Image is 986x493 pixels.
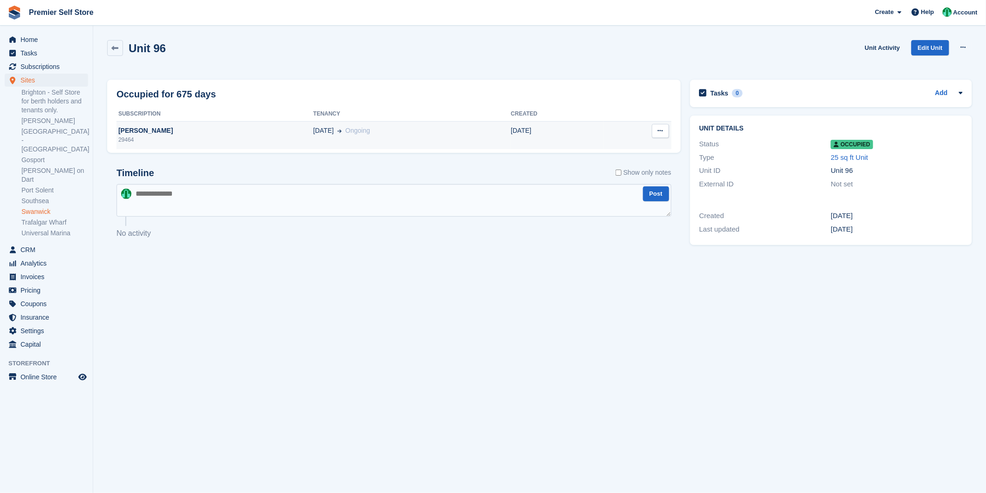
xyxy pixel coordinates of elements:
a: [PERSON_NAME] on Dart [21,166,88,184]
div: Created [699,211,831,221]
a: menu [5,243,88,256]
a: Preview store [77,371,88,383]
h2: Occupied for 675 days [116,87,216,101]
a: Port Solent [21,186,88,195]
a: [PERSON_NAME] [21,116,88,125]
a: menu [5,284,88,297]
span: Help [921,7,934,17]
span: Occupied [831,140,873,149]
span: CRM [21,243,76,256]
div: Status [699,139,831,150]
button: Post [643,186,669,202]
a: Trafalgar Wharf [21,218,88,227]
span: [DATE] [313,126,334,136]
a: Brighton - Self Store for berth holders and tenants only. [21,88,88,115]
h2: Unit 96 [129,42,166,55]
a: menu [5,257,88,270]
span: Home [21,33,76,46]
div: Type [699,152,831,163]
th: Subscription [116,107,313,122]
a: menu [5,324,88,337]
span: Capital [21,338,76,351]
span: Pricing [21,284,76,297]
th: Tenancy [313,107,511,122]
div: Last updated [699,224,831,235]
p: No activity [116,228,671,239]
span: Subscriptions [21,60,76,73]
span: Ongoing [345,127,370,134]
a: menu [5,74,88,87]
div: 29464 [116,136,313,144]
a: menu [5,370,88,383]
a: Gosport [21,156,88,164]
span: Analytics [21,257,76,270]
a: menu [5,311,88,324]
th: Created [511,107,603,122]
a: menu [5,60,88,73]
a: menu [5,270,88,283]
a: menu [5,338,88,351]
h2: Timeline [116,168,154,178]
span: Coupons [21,297,76,310]
a: Swanwick [21,207,88,216]
span: Insurance [21,311,76,324]
div: Unit 96 [831,165,963,176]
div: [DATE] [831,224,963,235]
a: Edit Unit [911,40,949,55]
a: 25 sq ft Unit [831,153,868,161]
h2: Tasks [711,89,729,97]
a: Add [935,88,948,99]
a: Universal Marina [21,229,88,238]
span: Invoices [21,270,76,283]
span: Account [953,8,978,17]
a: Premier Self Store [25,5,97,20]
span: Storefront [8,359,93,368]
a: menu [5,33,88,46]
div: [PERSON_NAME] [116,126,313,136]
span: Online Store [21,370,76,383]
span: Tasks [21,47,76,60]
img: Peter Pring [943,7,952,17]
a: [GEOGRAPHIC_DATA] - [GEOGRAPHIC_DATA] [21,127,88,154]
span: Create [875,7,894,17]
div: Unit ID [699,165,831,176]
div: External ID [699,179,831,190]
div: 0 [732,89,743,97]
span: Settings [21,324,76,337]
h2: Unit details [699,125,963,132]
a: Southsea [21,197,88,205]
input: Show only notes [616,168,622,178]
span: Sites [21,74,76,87]
label: Show only notes [616,168,671,178]
img: Peter Pring [121,189,131,199]
div: Not set [831,179,963,190]
img: stora-icon-8386f47178a22dfd0bd8f6a31ec36ba5ce8667c1dd55bd0f319d3a0aa187defe.svg [7,6,21,20]
a: menu [5,297,88,310]
a: menu [5,47,88,60]
a: Unit Activity [861,40,904,55]
div: [DATE] [831,211,963,221]
td: [DATE] [511,121,603,149]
